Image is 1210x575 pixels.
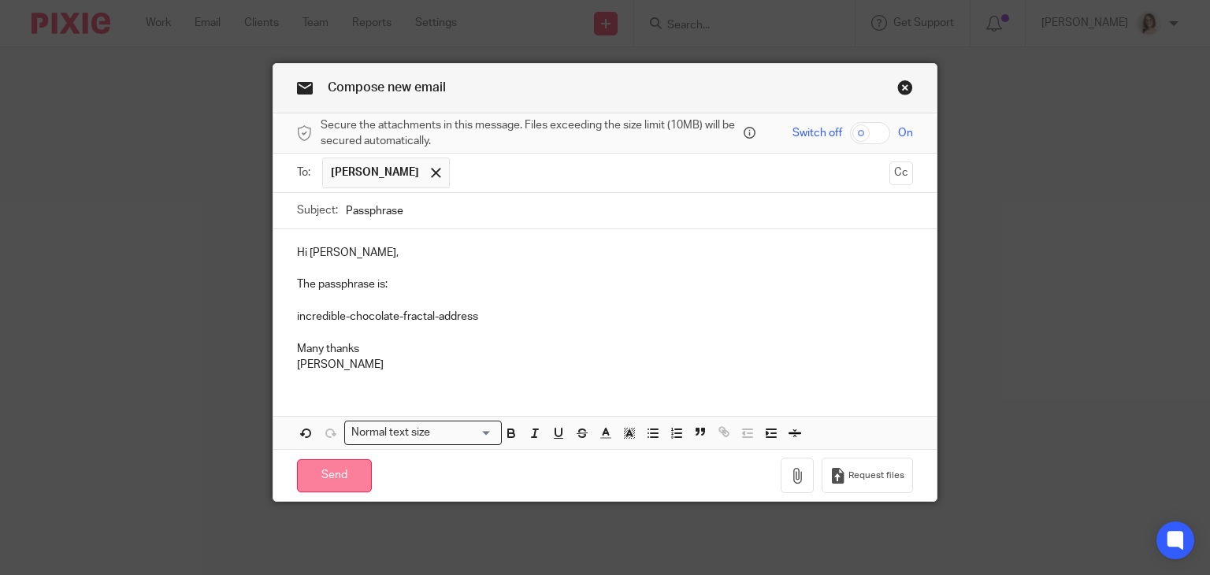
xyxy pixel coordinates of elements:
[328,81,446,94] span: Compose new email
[897,80,913,101] a: Close this dialog window
[348,425,434,441] span: Normal text size
[898,125,913,141] span: On
[297,459,372,493] input: Send
[297,165,314,180] label: To:
[822,458,913,493] button: Request files
[297,245,914,261] p: Hi [PERSON_NAME],
[331,165,419,180] span: [PERSON_NAME]
[792,125,842,141] span: Switch off
[297,202,338,218] label: Subject:
[297,309,914,325] p: incredible-chocolate-fractal-address
[344,421,502,445] div: Search for option
[297,357,914,373] p: [PERSON_NAME]
[889,161,913,185] button: Cc
[848,469,904,482] span: Request files
[321,117,740,150] span: Secure the attachments in this message. Files exceeding the size limit (10MB) will be secured aut...
[297,276,914,292] p: The passphrase is:
[297,341,914,357] p: Many thanks
[436,425,492,441] input: Search for option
